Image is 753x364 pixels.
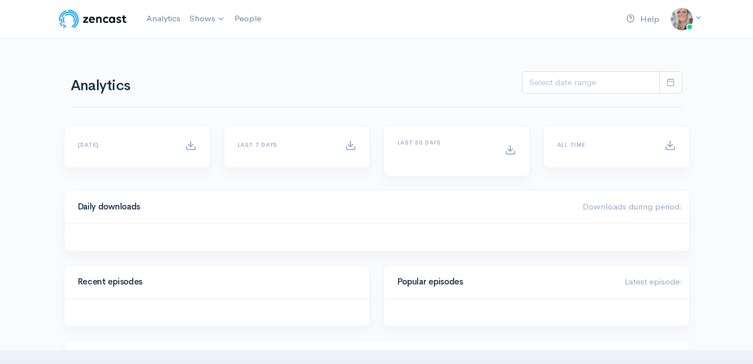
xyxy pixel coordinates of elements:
h6: Last 30 days [398,139,491,146]
a: Help [622,7,664,31]
a: People [230,7,266,31]
h6: [DATE] [78,142,172,148]
h6: Last 7 days [238,142,331,148]
h4: Daily downloads [78,202,569,212]
h4: Recent episodes [78,277,349,287]
h4: Popular episodes [398,277,611,287]
a: Shows [185,7,230,31]
img: ZenCast Logo [57,8,128,30]
h1: Analytics [71,78,161,94]
input: analytics date range selector [522,71,660,94]
a: Analytics [142,7,185,31]
h6: All time [557,142,651,148]
span: Latest episode: [625,276,682,287]
span: Downloads during period: [583,201,682,212]
img: ... [671,8,693,30]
